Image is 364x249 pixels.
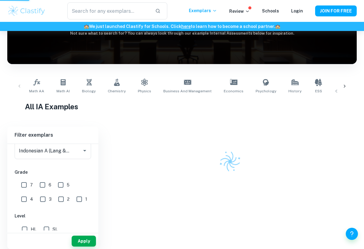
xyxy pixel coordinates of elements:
[25,101,339,112] h1: All IA Examples
[67,196,70,203] span: 2
[229,8,250,15] p: Review
[1,23,363,30] h6: We just launched Clastify for Schools. Click to learn how to become a school partner.
[29,88,44,94] span: Math AA
[7,30,357,36] h6: Not sure what to search for? You can always look through our example Internal Assessments below f...
[82,88,96,94] span: Biology
[49,196,52,203] span: 3
[15,213,91,219] h6: Level
[291,9,303,13] a: Login
[275,24,280,29] span: 🏫
[256,88,276,94] span: Psychology
[80,146,89,155] button: Open
[67,182,70,188] span: 5
[163,88,212,94] span: Business and Management
[30,196,33,203] span: 4
[15,169,91,176] h6: Grade
[315,5,357,16] button: JOIN FOR FREE
[224,88,243,94] span: Economics
[288,88,301,94] span: History
[346,228,358,240] button: Help and Feedback
[7,127,98,144] h6: Filter exemplars
[49,182,51,188] span: 6
[108,88,126,94] span: Chemistry
[138,88,151,94] span: Physics
[67,2,151,19] input: Search for any exemplars...
[7,5,46,17] img: Clastify logo
[85,196,87,203] span: 1
[189,7,217,14] p: Exemplars
[262,9,279,13] a: Schools
[72,236,96,247] button: Apply
[84,24,89,29] span: 🏫
[315,88,322,94] span: ESS
[56,88,70,94] span: Math AI
[31,226,36,233] span: HL
[216,148,244,176] img: Clastify logo
[181,24,191,29] a: here
[30,182,33,188] span: 7
[53,226,58,233] span: SL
